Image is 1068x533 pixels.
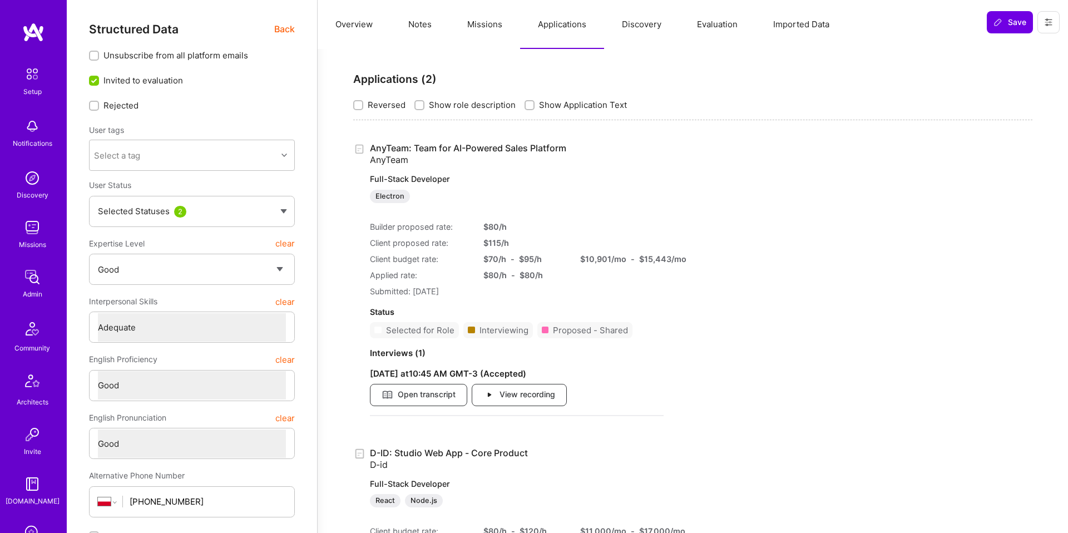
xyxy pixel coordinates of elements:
div: $ 95 /h [519,253,542,265]
span: Show role description [429,99,516,111]
div: - [631,253,635,265]
strong: Interviews ( 1 ) [370,348,426,358]
i: icon Chevron [281,152,287,158]
img: Architects [19,369,46,396]
i: icon Application [353,143,366,156]
span: Alternative Phone Number [89,471,185,480]
div: Setup [23,86,42,97]
div: Created [353,142,370,155]
span: D-id [370,459,388,470]
span: English Pronunciation [89,408,166,428]
div: Discovery [17,189,48,201]
div: Client proposed rate: [370,237,470,249]
span: Selected Statuses [98,206,170,216]
div: Missions [19,239,46,250]
strong: [DATE] at 10:45 AM GMT-3 ( Accepted ) [370,368,526,379]
button: clear [275,292,295,312]
div: Applied rate: [370,269,470,281]
div: $ 70 /h [483,253,506,265]
input: +1 (000) 000-0000 [130,487,286,516]
div: - [511,253,515,265]
strong: Applications ( 2 ) [353,72,437,86]
div: Invite [24,446,41,457]
div: Node.js [405,494,443,507]
label: User tags [89,125,124,135]
div: $ 10,901 /mo [580,253,626,265]
button: clear [275,349,295,369]
span: Show Application Text [539,99,627,111]
i: icon Application [353,447,366,460]
div: [DOMAIN_NAME] [6,495,60,507]
div: Interviewing [479,324,528,336]
button: Open transcript [370,384,467,406]
span: Unsubscribe from all platform emails [103,50,248,61]
span: Back [274,22,295,36]
img: bell [21,115,43,137]
img: Community [19,315,46,342]
img: discovery [21,167,43,189]
i: icon Play [483,389,495,401]
span: Interpersonal Skills [89,292,157,312]
i: icon Article [382,389,393,401]
div: Electron [370,190,410,203]
div: 2 [174,206,186,218]
div: - [511,269,515,281]
span: Save [993,17,1026,28]
div: Admin [23,288,42,300]
div: React [370,494,400,507]
a: D-ID: Studio Web App - Core ProductD-idFull-Stack DeveloperReactNode.js [370,447,664,508]
a: AnyTeam: Team for AI-Powered Sales PlatformAnyTeamFull-Stack DeveloperElectron [370,142,664,203]
div: Submitted: [DATE] [370,285,664,297]
div: Created [353,447,370,460]
div: $ 80 /h [483,221,567,233]
button: View recording [472,384,567,406]
div: $ 115 /h [483,237,567,249]
div: $ 15,443 /mo [639,253,686,265]
button: Save [987,11,1033,33]
span: AnyTeam [370,154,408,165]
img: caret [280,209,287,214]
div: Status [370,306,664,318]
span: Rejected [103,100,139,111]
img: guide book [21,473,43,495]
div: Architects [17,396,48,408]
div: Builder proposed rate: [370,221,470,233]
p: Full-Stack Developer [370,478,664,490]
img: logo [22,22,44,42]
span: Invited to evaluation [103,75,183,86]
p: Full-Stack Developer [370,174,664,185]
div: Community [14,342,50,354]
div: $ 80 /h [483,269,507,281]
img: teamwork [21,216,43,239]
span: Structured Data [89,22,179,36]
div: Proposed - Shared [553,324,628,336]
img: Invite [21,423,43,446]
button: clear [275,408,295,428]
div: Client budget rate: [370,253,470,265]
img: admin teamwork [21,266,43,288]
div: Notifications [13,137,52,149]
button: clear [275,234,295,254]
span: View recording [483,389,555,401]
div: $ 80 /h [520,269,543,281]
span: English Proficiency [89,349,157,369]
span: User Status [89,180,131,190]
div: Select a tag [94,150,140,161]
span: Open transcript [382,389,456,401]
span: Expertise Level [89,234,145,254]
div: Selected for Role [386,324,454,336]
span: Reversed [368,99,406,111]
img: setup [21,62,44,86]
